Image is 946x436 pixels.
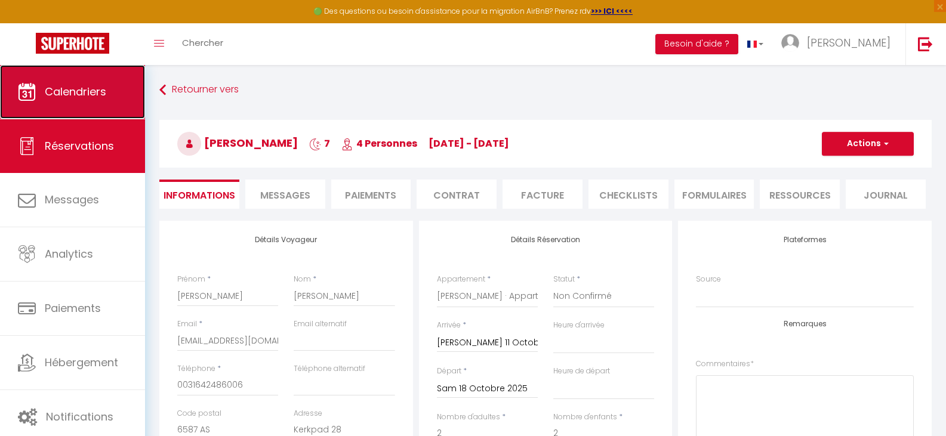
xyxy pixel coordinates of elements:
button: Besoin d'aide ? [655,34,738,54]
span: Messages [260,188,310,202]
span: [PERSON_NAME] [177,135,298,150]
label: Email alternatif [294,319,347,330]
a: >>> ICI <<<< [591,6,633,16]
li: FORMULAIRES [674,180,754,209]
span: [DATE] - [DATE] [429,137,509,150]
li: Informations [159,180,239,209]
h4: Plateformes [696,236,914,244]
span: Chercher [182,36,223,49]
h4: Détails Réservation [437,236,655,244]
label: Source [696,274,721,285]
span: [PERSON_NAME] [807,35,890,50]
span: 7 [309,137,330,150]
label: Email [177,319,197,330]
label: Prénom [177,274,205,285]
label: Arrivée [437,320,461,331]
a: Retourner vers [159,79,932,101]
button: Actions [822,132,914,156]
label: Téléphone alternatif [294,363,365,375]
span: Paiements [45,301,101,316]
label: Heure de départ [553,366,610,377]
span: Calendriers [45,84,106,99]
label: Heure d'arrivée [553,320,605,331]
li: Facture [503,180,583,209]
span: Notifications [46,409,113,424]
li: Ressources [760,180,840,209]
span: Messages [45,192,99,207]
img: ... [781,34,799,52]
label: Téléphone [177,363,215,375]
li: Contrat [417,180,497,209]
img: logout [918,36,933,51]
img: Super Booking [36,33,109,54]
label: Nom [294,274,311,285]
li: CHECKLISTS [588,180,668,209]
span: 4 Personnes [341,137,417,150]
h4: Détails Voyageur [177,236,395,244]
label: Commentaires [696,358,754,370]
label: Nombre d'adultes [437,412,500,423]
li: Paiements [331,180,411,209]
a: ... [PERSON_NAME] [772,23,905,65]
label: Appartement [437,274,485,285]
label: Statut [553,274,575,285]
li: Journal [846,180,926,209]
label: Départ [437,366,461,377]
h4: Remarques [696,320,914,328]
span: Hébergement [45,355,118,370]
a: Chercher [173,23,232,65]
label: Nombre d'enfants [553,412,617,423]
label: Adresse [294,408,322,419]
span: Analytics [45,246,93,261]
label: Code postal [177,408,221,419]
span: Réservations [45,138,114,153]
